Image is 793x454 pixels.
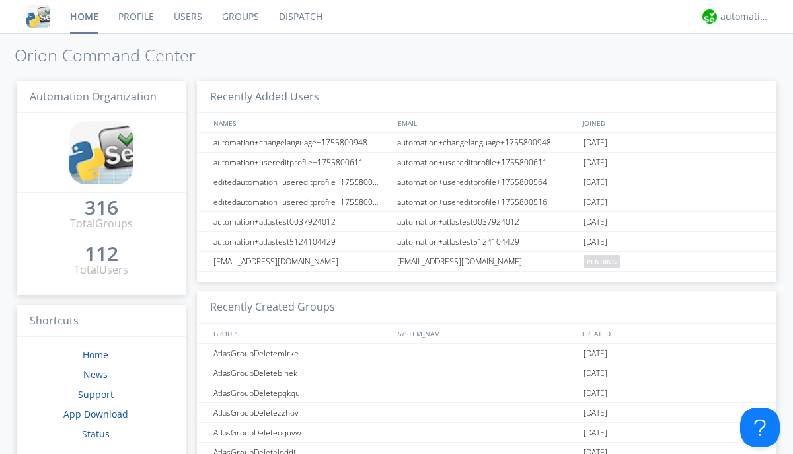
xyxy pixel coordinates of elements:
[197,232,776,252] a: automation+atlastest5124104429automation+atlastest5124104429[DATE]
[197,212,776,232] a: automation+atlastest0037924012automation+atlastest0037924012[DATE]
[82,428,110,440] a: Status
[26,5,50,28] img: cddb5a64eb264b2086981ab96f4c1ba7
[579,113,764,132] div: JOINED
[210,232,393,251] div: automation+atlastest5124104429
[210,423,393,442] div: AtlasGroupDeleteoquyw
[584,255,620,268] span: pending
[395,113,579,132] div: EMAIL
[210,153,393,172] div: automation+usereditprofile+1755800611
[740,408,780,447] iframe: Toggle Customer Support
[394,153,580,172] div: automation+usereditprofile+1755800611
[85,201,118,216] a: 316
[74,262,128,278] div: Total Users
[85,247,118,260] div: 112
[210,252,393,271] div: [EMAIL_ADDRESS][DOMAIN_NAME]
[394,232,580,251] div: automation+atlastest5124104429
[30,89,157,104] span: Automation Organization
[210,344,393,363] div: AtlasGroupDeletemlrke
[210,383,393,402] div: AtlasGroupDeletepqkqu
[394,212,580,231] div: automation+atlastest0037924012
[197,344,776,363] a: AtlasGroupDeletemlrke[DATE]
[83,368,108,381] a: News
[394,252,580,271] div: [EMAIL_ADDRESS][DOMAIN_NAME]
[584,232,607,252] span: [DATE]
[210,192,393,211] div: editedautomation+usereditprofile+1755800516
[394,133,580,152] div: automation+changelanguage+1755800948
[197,172,776,192] a: editedautomation+usereditprofile+1755800564automation+usereditprofile+1755800564[DATE]
[210,113,391,132] div: NAMES
[584,153,607,172] span: [DATE]
[210,363,393,383] div: AtlasGroupDeletebinek
[197,192,776,212] a: editedautomation+usereditprofile+1755800516automation+usereditprofile+1755800516[DATE]
[579,324,764,343] div: CREATED
[584,383,607,403] span: [DATE]
[394,172,580,192] div: automation+usereditprofile+1755800564
[197,153,776,172] a: automation+usereditprofile+1755800611automation+usereditprofile+1755800611[DATE]
[197,81,776,114] h3: Recently Added Users
[85,201,118,214] div: 316
[584,192,607,212] span: [DATE]
[210,403,393,422] div: AtlasGroupDeletezzhov
[197,363,776,383] a: AtlasGroupDeletebinek[DATE]
[85,247,118,262] a: 112
[69,121,133,184] img: cddb5a64eb264b2086981ab96f4c1ba7
[197,291,776,324] h3: Recently Created Groups
[197,403,776,423] a: AtlasGroupDeletezzhov[DATE]
[584,363,607,383] span: [DATE]
[584,423,607,443] span: [DATE]
[78,388,114,400] a: Support
[584,344,607,363] span: [DATE]
[197,252,776,272] a: [EMAIL_ADDRESS][DOMAIN_NAME][EMAIL_ADDRESS][DOMAIN_NAME]pending
[197,383,776,403] a: AtlasGroupDeletepqkqu[DATE]
[210,172,393,192] div: editedautomation+usereditprofile+1755800564
[83,348,108,361] a: Home
[70,216,133,231] div: Total Groups
[584,403,607,423] span: [DATE]
[394,192,580,211] div: automation+usereditprofile+1755800516
[210,324,391,343] div: GROUPS
[210,212,393,231] div: automation+atlastest0037924012
[395,324,579,343] div: SYSTEM_NAME
[702,9,717,24] img: d2d01cd9b4174d08988066c6d424eccd
[584,133,607,153] span: [DATE]
[584,212,607,232] span: [DATE]
[63,408,128,420] a: App Download
[197,423,776,443] a: AtlasGroupDeleteoquyw[DATE]
[584,172,607,192] span: [DATE]
[197,133,776,153] a: automation+changelanguage+1755800948automation+changelanguage+1755800948[DATE]
[210,133,393,152] div: automation+changelanguage+1755800948
[17,305,186,338] h3: Shortcuts
[720,10,770,23] div: automation+atlas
